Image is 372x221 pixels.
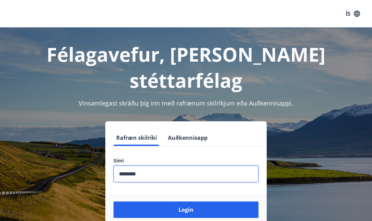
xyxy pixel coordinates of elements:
[79,99,293,107] span: Vinsamlegast skráðu þig inn með rafrænum skilríkjum eða Auðkennisappi.
[114,201,258,218] button: Login
[114,130,160,146] button: Rafræn skilríki
[165,130,210,146] button: Auðkennisapp
[342,8,364,20] button: ÍS
[8,41,364,93] h1: Félagavefur, [PERSON_NAME] stéttarfélag
[114,157,258,164] label: Sími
